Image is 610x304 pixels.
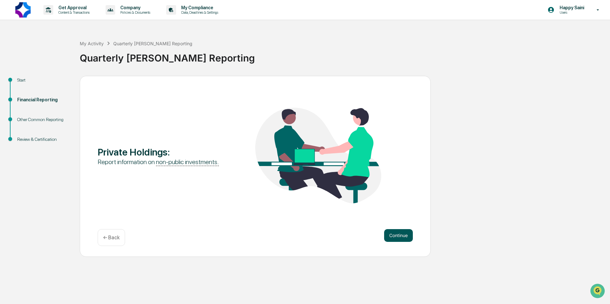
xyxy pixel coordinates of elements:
div: Start new chat [22,49,105,55]
p: Get Approval [53,5,93,10]
iframe: Open customer support [590,283,607,300]
span: Preclearance [13,80,41,87]
span: Pylon [63,108,77,113]
button: Start new chat [108,51,116,58]
div: Quarterly [PERSON_NAME] Reporting [113,41,192,46]
a: Powered byPylon [45,108,77,113]
div: Start [17,77,70,83]
button: Continue [384,229,413,242]
p: Company [115,5,153,10]
div: 🔎 [6,93,11,98]
a: 🗄️Attestations [44,78,82,89]
a: 🖐️Preclearance [4,78,44,89]
img: logo [15,2,31,18]
div: My Activity [80,41,104,46]
p: Data, Deadlines & Settings [176,10,221,15]
img: 1746055101610-c473b297-6a78-478c-a979-82029cc54cd1 [6,49,18,60]
div: Quarterly [PERSON_NAME] Reporting [80,47,607,64]
div: Other Common Reporting [17,116,70,123]
p: Users [554,10,587,15]
div: We're available if you need us! [22,55,81,60]
div: Report information on [98,158,224,166]
a: 🔎Data Lookup [4,90,43,101]
div: Private Holdings : [98,146,224,158]
p: My Compliance [176,5,221,10]
p: Policies & Documents [115,10,153,15]
div: 🖐️ [6,81,11,86]
div: 🗄️ [46,81,51,86]
div: Review & Certification [17,136,70,143]
p: Happy Saini [554,5,587,10]
p: ← Back [103,235,120,241]
p: Content & Transactions [53,10,93,15]
u: non-public investments. [156,158,219,166]
p: How can we help? [6,13,116,24]
img: Private Holdings [255,108,381,203]
div: Financial Reporting [17,97,70,103]
span: Data Lookup [13,92,40,99]
span: Attestations [53,80,79,87]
